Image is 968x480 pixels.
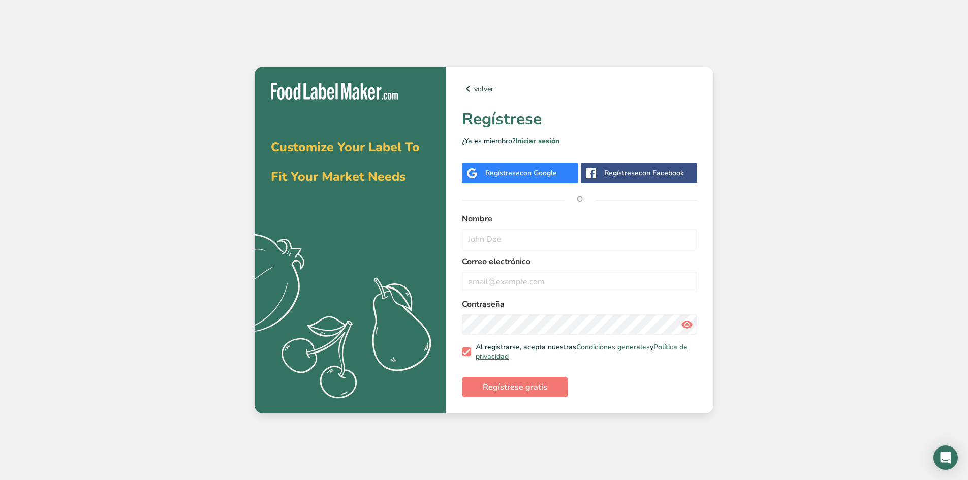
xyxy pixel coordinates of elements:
[520,168,557,178] span: con Google
[933,445,958,470] div: Open Intercom Messenger
[576,342,650,352] a: Condiciones generales
[271,139,420,185] span: Customize Your Label To Fit Your Market Needs
[462,136,697,146] p: ¿Ya es miembro?
[565,184,595,214] span: O
[483,381,547,393] span: Regístrese gratis
[462,298,697,310] label: Contraseña
[485,168,557,178] div: Regístrese
[462,83,697,95] a: volver
[471,343,694,361] span: Al registrarse, acepta nuestras y
[462,272,697,292] input: email@example.com
[462,107,697,132] h1: Regístrese
[462,229,697,249] input: John Doe
[515,136,559,146] a: Iniciar sesión
[462,377,568,397] button: Regístrese gratis
[462,213,697,225] label: Nombre
[476,342,688,361] a: Política de privacidad
[462,255,697,268] label: Correo electrónico
[604,168,684,178] div: Regístrese
[639,168,684,178] span: con Facebook
[271,83,398,100] img: Food Label Maker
